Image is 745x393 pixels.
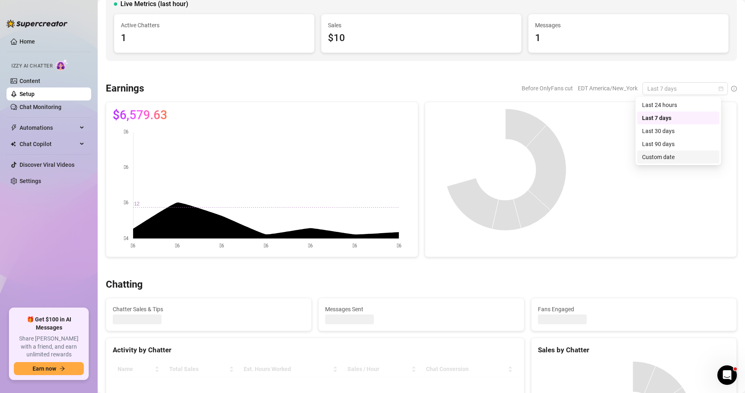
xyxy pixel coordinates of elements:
span: Sales [328,21,515,30]
button: Earn nowarrow-right [14,362,84,375]
h3: Chatting [106,278,143,291]
div: Last 30 days [637,124,719,138]
span: Automations [20,121,77,134]
span: Earn now [33,365,56,372]
iframe: Intercom live chat [717,365,737,385]
div: Sales by Chatter [538,345,730,356]
a: Content [20,78,40,84]
div: Last 24 hours [637,98,719,111]
span: Before OnlyFans cut [522,82,573,94]
div: Last 7 days [637,111,719,124]
span: Messages Sent [325,305,517,314]
img: AI Chatter [56,59,68,71]
a: Chat Monitoring [20,104,61,110]
a: Home [20,38,35,45]
img: Chat Copilot [11,141,16,147]
img: logo-BBDzfeDw.svg [7,20,68,28]
span: Chatter Sales & Tips [113,305,305,314]
div: Last 90 days [637,138,719,151]
span: info-circle [731,86,737,92]
div: Last 30 days [642,127,714,135]
span: $6,579.63 [113,109,167,122]
div: Activity by Chatter [113,345,518,356]
span: Share [PERSON_NAME] with a friend, and earn unlimited rewards [14,335,84,359]
a: Settings [20,178,41,184]
span: 🎁 Get $100 in AI Messages [14,316,84,332]
h3: Earnings [106,82,144,95]
div: 1 [535,31,722,46]
span: Izzy AI Chatter [11,62,52,70]
span: Messages [535,21,722,30]
a: Setup [20,91,35,97]
span: calendar [719,86,723,91]
div: $10 [328,31,515,46]
span: Active Chatters [121,21,308,30]
a: Discover Viral Videos [20,162,74,168]
span: thunderbolt [11,124,17,131]
div: Custom date [637,151,719,164]
div: Custom date [642,153,714,162]
span: Last 7 days [647,83,723,95]
span: EDT America/New_York [578,82,638,94]
div: Last 24 hours [642,100,714,109]
span: Fans Engaged [538,305,730,314]
span: arrow-right [59,366,65,371]
div: Last 90 days [642,140,714,148]
span: Chat Copilot [20,138,77,151]
div: 1 [121,31,308,46]
div: Last 7 days [642,114,714,122]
